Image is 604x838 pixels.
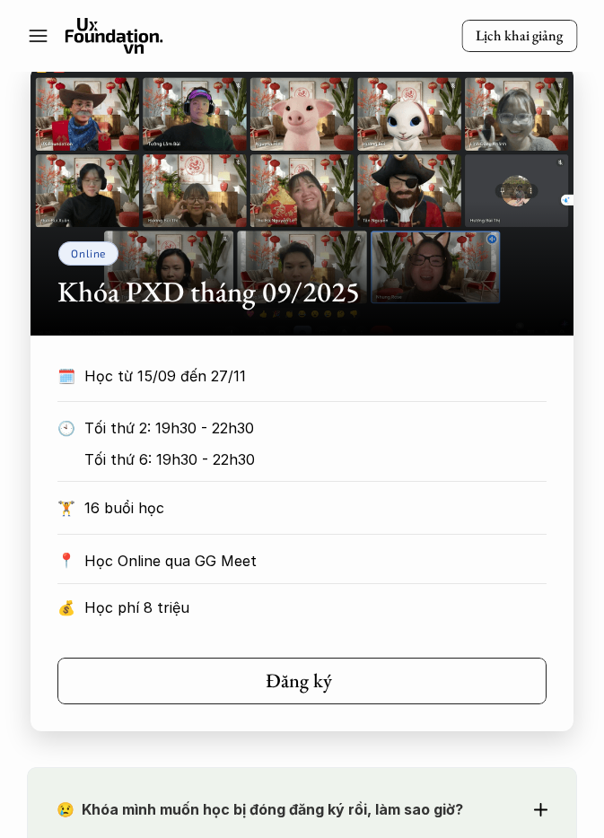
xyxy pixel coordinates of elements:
[476,27,563,46] p: Lịch khai giảng
[57,494,75,521] p: 🏋️
[84,446,335,473] p: Tối thứ 6: 19h30 - 22h30
[461,20,577,53] a: Lịch khai giảng
[57,658,547,704] a: Đăng ký
[84,415,335,441] p: Tối thứ 2: 19h30 - 22h30
[84,594,547,621] p: Học phí 8 triệu
[84,494,547,521] p: 16 buổi học
[57,275,547,309] h2: Khóa PXD tháng 09/2025
[57,362,75,389] p: 🗓️
[71,247,106,259] p: Online
[57,594,75,621] p: 💰
[57,415,75,441] p: 🕙
[84,547,547,574] p: Học Online qua GG Meet
[57,552,75,569] p: 📍
[84,362,547,389] p: Học từ 15/09 đến 27/11
[266,669,332,693] h5: Đăng ký
[57,800,463,818] strong: 😢 Khóa mình muốn học bị đóng đăng ký rồi, làm sao giờ?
